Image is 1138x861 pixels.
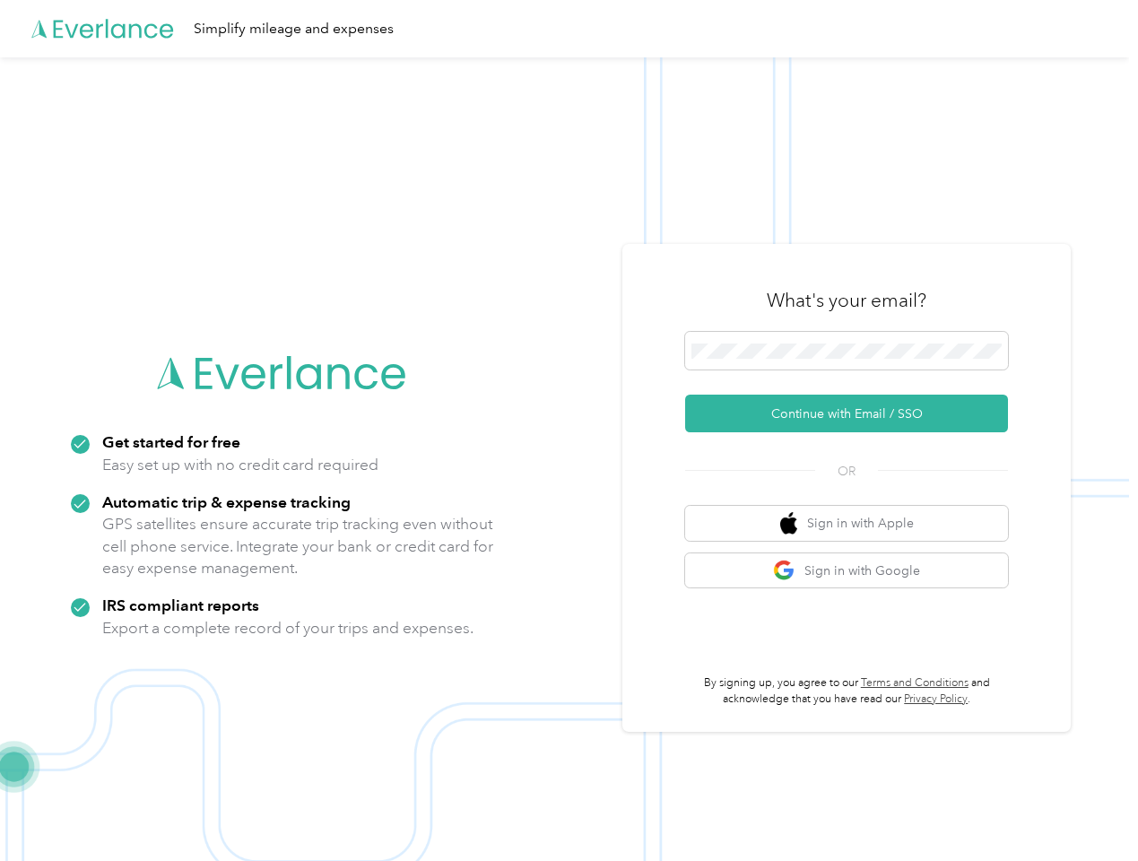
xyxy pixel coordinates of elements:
p: Export a complete record of your trips and expenses. [102,617,473,639]
img: apple logo [780,512,798,535]
span: OR [815,462,878,481]
p: GPS satellites ensure accurate trip tracking even without cell phone service. Integrate your bank... [102,513,494,579]
button: google logoSign in with Google [685,553,1008,588]
h3: What's your email? [767,288,926,313]
p: Easy set up with no credit card required [102,454,378,476]
img: google logo [773,560,795,582]
button: apple logoSign in with Apple [685,506,1008,541]
div: Simplify mileage and expenses [194,18,394,40]
button: Continue with Email / SSO [685,395,1008,432]
strong: Automatic trip & expense tracking [102,492,351,511]
strong: IRS compliant reports [102,596,259,614]
a: Terms and Conditions [861,676,969,690]
a: Privacy Policy [904,692,968,706]
strong: Get started for free [102,432,240,451]
p: By signing up, you agree to our and acknowledge that you have read our . [685,675,1008,707]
